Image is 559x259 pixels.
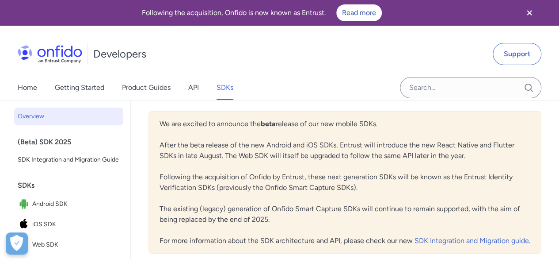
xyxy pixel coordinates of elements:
a: API [188,75,199,100]
a: Home [18,75,37,100]
div: Following the acquisition, Onfido is now known as Entrust. [11,4,513,21]
div: SDKs [18,177,127,194]
span: Android SDK [32,198,120,210]
a: Product Guides [122,75,171,100]
a: SDK Integration and Migration guide [414,236,529,245]
span: SDK Integration and Migration Guide [18,155,120,165]
span: iOS SDK [32,218,120,231]
img: Onfido Logo [18,45,82,63]
a: Getting Started [55,75,104,100]
h1: Developers [93,47,146,61]
a: Overview [14,108,123,125]
a: IconAndroid SDKAndroid SDK [14,194,123,214]
span: Web SDK [32,239,120,251]
b: beta [261,120,276,128]
img: IconiOS SDK [18,218,32,231]
a: IconWeb SDKWeb SDK [14,235,123,255]
button: Open Preferences [6,232,28,255]
img: IconAndroid SDK [18,198,32,210]
div: (Beta) SDK 2025 [18,133,127,151]
input: Onfido search input field [400,77,541,98]
svg: Close banner [524,8,535,18]
a: SDKs [217,75,233,100]
span: Overview [18,111,120,122]
div: We are excited to announce the release of our new mobile SDKs. After the beta release of the new ... [148,111,541,254]
a: IconiOS SDKiOS SDK [14,215,123,234]
a: Support [493,43,541,65]
button: Close banner [513,2,546,24]
div: Cookie Preferences [6,232,28,255]
a: SDK Integration and Migration Guide [14,151,123,169]
a: Read more [336,4,382,21]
